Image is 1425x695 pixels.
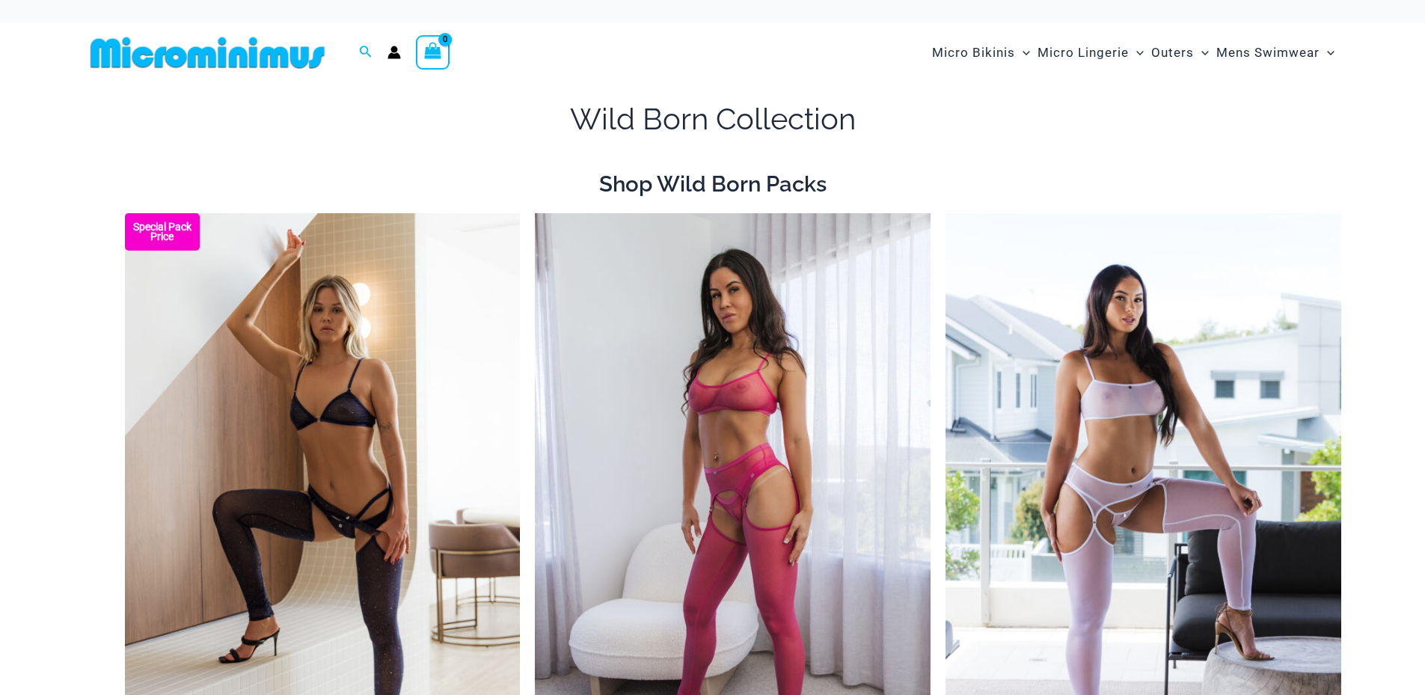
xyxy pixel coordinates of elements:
[1147,30,1213,76] a: OutersMenu ToggleMenu Toggle
[85,170,1341,198] h2: Shop Wild Born Packs
[1129,34,1144,72] span: Menu Toggle
[1151,34,1194,72] span: Outers
[85,98,1341,140] h1: Wild Born Collection
[85,36,331,70] img: MM SHOP LOGO FLAT
[1213,30,1338,76] a: Mens SwimwearMenu ToggleMenu Toggle
[1015,34,1030,72] span: Menu Toggle
[932,34,1015,72] span: Micro Bikinis
[125,222,200,242] b: Special Pack Price
[926,28,1341,78] nav: Site Navigation
[359,43,373,62] a: Search icon link
[1038,34,1129,72] span: Micro Lingerie
[416,35,450,70] a: View Shopping Cart, empty
[1320,34,1334,72] span: Menu Toggle
[1216,34,1320,72] span: Mens Swimwear
[928,30,1034,76] a: Micro BikinisMenu ToggleMenu Toggle
[1034,30,1147,76] a: Micro LingerieMenu ToggleMenu Toggle
[1194,34,1209,72] span: Menu Toggle
[387,46,401,59] a: Account icon link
